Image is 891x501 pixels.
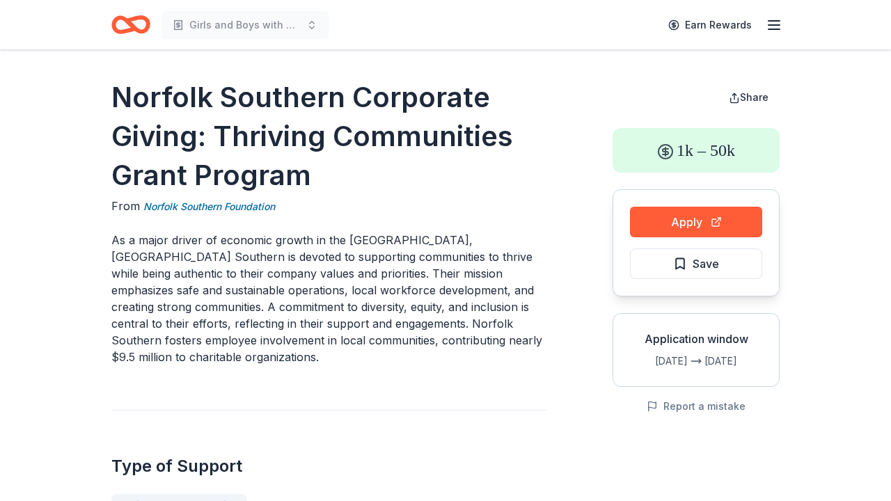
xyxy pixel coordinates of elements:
div: [DATE] [704,353,768,369]
div: 1k – 50k [613,128,780,173]
button: Apply [630,207,762,237]
button: Girls and Boys with a Purpose College Fair [161,11,329,39]
a: Earn Rewards [660,13,760,38]
a: Norfolk Southern Foundation [143,198,275,215]
button: Share [718,83,780,111]
button: Save [630,248,762,279]
h2: Type of Support [111,455,546,477]
button: Report a mistake [647,398,746,415]
h1: Norfolk Southern Corporate Giving: Thriving Communities Grant Program [111,78,546,195]
div: [DATE] [624,353,688,369]
div: Application window [624,331,768,347]
a: Home [111,8,150,41]
span: Share [740,91,768,103]
span: Girls and Boys with a Purpose College Fair [189,17,301,33]
p: As a major driver of economic growth in the [GEOGRAPHIC_DATA], [GEOGRAPHIC_DATA] Southern is devo... [111,232,546,365]
span: Save [693,255,719,273]
div: From [111,198,546,215]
